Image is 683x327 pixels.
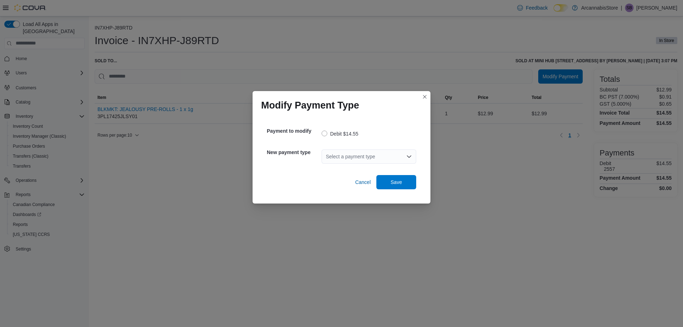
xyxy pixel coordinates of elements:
[261,100,359,111] h1: Modify Payment Type
[267,145,320,159] h5: New payment type
[406,154,412,159] button: Open list of options
[326,152,327,161] input: Accessible screen reader label
[355,179,371,186] span: Cancel
[391,179,402,186] span: Save
[322,130,358,138] label: Debit $14.55
[352,175,374,189] button: Cancel
[420,93,429,101] button: Closes this modal window
[267,124,320,138] h5: Payment to modify
[376,175,416,189] button: Save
